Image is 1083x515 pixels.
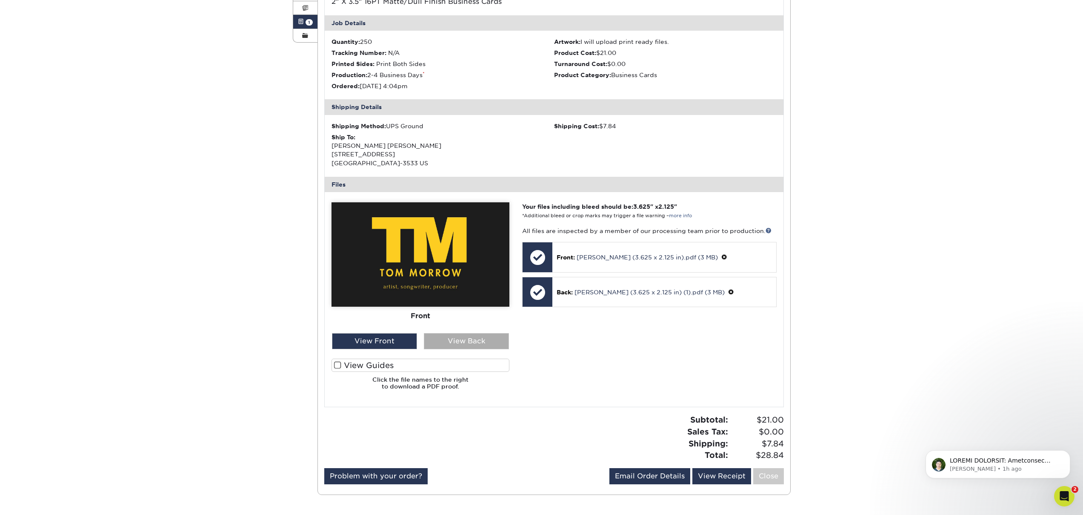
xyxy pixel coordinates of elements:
[687,427,728,436] strong: Sales Tax:
[731,438,784,450] span: $7.84
[577,254,718,261] a: [PERSON_NAME] (3.625 x 2.125 in).pdf (3 MB)
[424,333,509,349] div: View Back
[574,289,725,296] a: [PERSON_NAME] (3.625 x 2.125 in) (1).pdf (3 MB)
[554,122,777,130] div: $7.84
[753,468,784,484] a: Close
[705,450,728,460] strong: Total:
[2,489,72,512] iframe: Google Customer Reviews
[731,449,784,461] span: $28.84
[522,213,692,219] small: *Additional bleed or crop marks may trigger a file warning –
[669,213,692,219] a: more info
[331,123,386,129] strong: Shipping Method:
[331,72,367,78] strong: Production:
[331,71,554,79] li: 2-4 Business Days
[331,134,355,141] strong: Ship To:
[609,468,690,484] a: Email Order Details
[332,333,417,349] div: View Front
[331,82,554,90] li: [DATE] 4:04pm
[331,359,509,372] label: View Guides
[633,203,650,210] span: 3.625
[554,71,777,79] li: Business Cards
[331,133,554,168] div: [PERSON_NAME] [PERSON_NAME] [STREET_ADDRESS] [GEOGRAPHIC_DATA]-3533 US
[388,49,400,56] span: N/A
[331,49,386,56] strong: Tracking Number:
[1054,486,1074,506] iframe: Intercom live chat
[554,72,611,78] strong: Product Category:
[692,468,751,484] a: View Receipt
[325,177,783,192] div: Files
[690,415,728,424] strong: Subtotal:
[1072,486,1078,493] span: 2
[557,254,575,261] span: Front:
[331,38,360,45] strong: Quantity:
[331,37,554,46] li: 250
[658,203,674,210] span: 2.125
[331,376,509,397] h6: Click the file names to the right to download a PDF proof.
[324,468,428,484] a: Problem with your order?
[731,414,784,426] span: $21.00
[554,38,580,45] strong: Artwork:
[554,37,777,46] li: I will upload print ready files.
[554,123,599,129] strong: Shipping Cost:
[325,15,783,31] div: Job Details
[331,83,360,89] strong: Ordered:
[554,49,596,56] strong: Product Cost:
[331,122,554,130] div: UPS Ground
[522,203,677,210] strong: Your files including bleed should be: " x "
[554,60,607,67] strong: Turnaround Cost:
[689,439,728,448] strong: Shipping:
[522,227,776,235] p: All files are inspected by a member of our processing team prior to production.
[554,60,777,68] li: $0.00
[731,426,784,438] span: $0.00
[293,15,318,29] a: 1
[376,60,426,67] span: Print Both Sides
[913,432,1083,492] iframe: Intercom notifications message
[557,289,573,296] span: Back:
[554,49,777,57] li: $21.00
[325,99,783,115] div: Shipping Details
[331,60,374,67] strong: Printed Sides:
[331,307,509,325] div: Front
[306,19,313,26] span: 1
